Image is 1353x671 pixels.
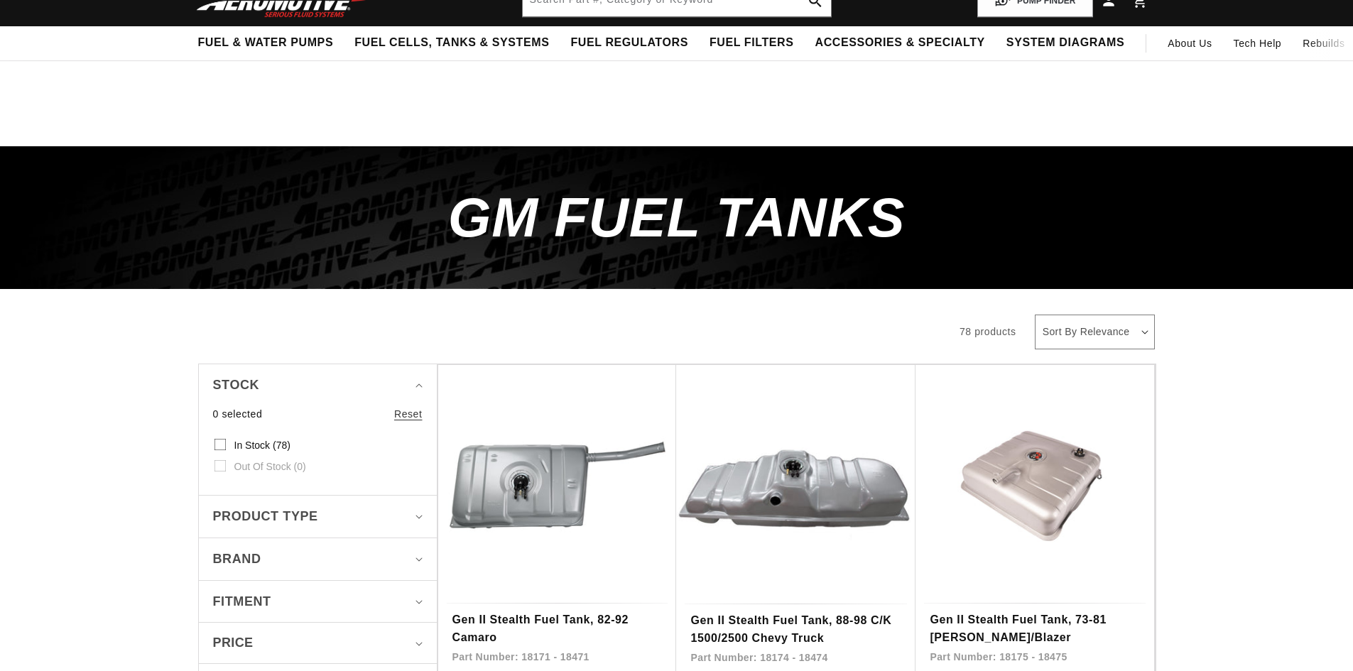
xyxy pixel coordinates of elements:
span: Tech Help [1234,36,1282,51]
summary: Fitment (0 selected) [213,581,423,623]
summary: Product type (0 selected) [213,496,423,538]
span: Accessories & Specialty [815,36,985,50]
summary: Tech Help [1223,26,1293,60]
span: Fuel Filters [710,36,794,50]
summary: Price [213,623,423,663]
span: System Diagrams [1006,36,1124,50]
span: Product type [213,506,318,527]
span: 0 selected [213,406,263,422]
span: In stock (78) [234,439,290,452]
span: Rebuilds [1303,36,1344,51]
summary: Fuel & Water Pumps [188,26,344,60]
summary: Fuel Cells, Tanks & Systems [344,26,560,60]
a: Gen II Stealth Fuel Tank, 82-92 Camaro [452,611,663,647]
summary: Accessories & Specialty [805,26,996,60]
span: Stock [213,375,260,395]
a: Reset [394,406,423,422]
span: Fuel & Water Pumps [198,36,334,50]
span: Price [213,633,254,653]
span: Brand [213,549,261,569]
a: About Us [1157,26,1222,60]
span: 78 products [960,326,1016,337]
a: Gen II Stealth Fuel Tank, 88-98 C/K 1500/2500 Chevy Truck [690,611,901,648]
span: Fitment [213,591,271,612]
span: Fuel Cells, Tanks & Systems [354,36,549,50]
summary: Brand (0 selected) [213,538,423,580]
span: GM Fuel Tanks [448,186,905,249]
span: Out of stock (0) [234,460,306,473]
span: Fuel Regulators [570,36,688,50]
summary: Fuel Filters [699,26,805,60]
summary: System Diagrams [996,26,1135,60]
span: About Us [1168,38,1212,49]
summary: Stock (0 selected) [213,364,423,406]
a: Gen II Stealth Fuel Tank, 73-81 [PERSON_NAME]/Blazer [930,611,1140,647]
summary: Fuel Regulators [560,26,698,60]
